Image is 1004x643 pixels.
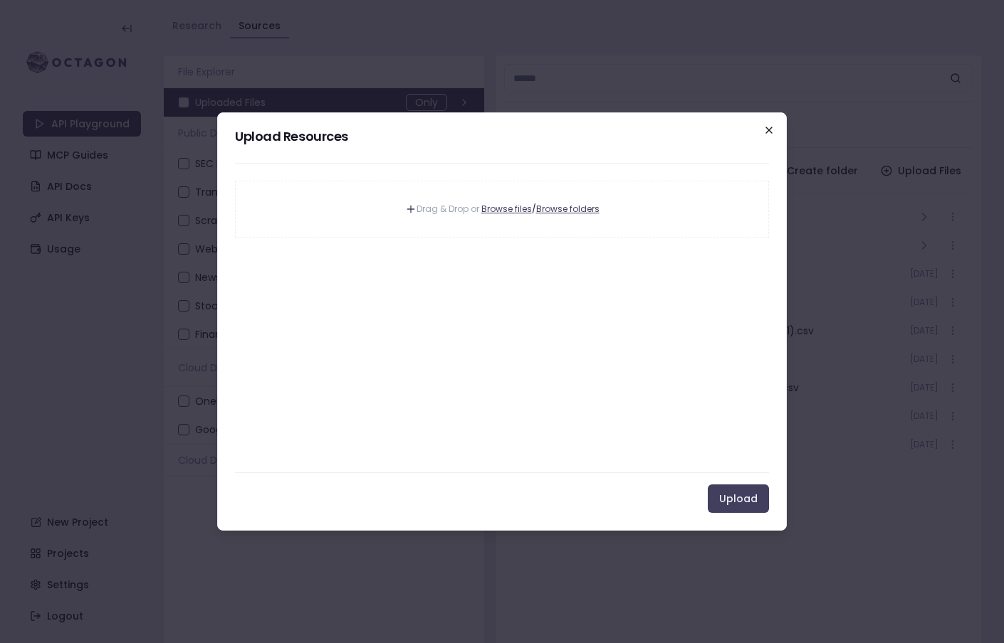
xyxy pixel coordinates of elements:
[481,203,532,215] label: Browse files
[235,181,769,238] form: /
[235,130,769,143] h2: Upload Resources
[417,203,479,215] span: Drag & Drop or
[536,203,600,215] label: Browse folders
[708,484,769,513] button: Upload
